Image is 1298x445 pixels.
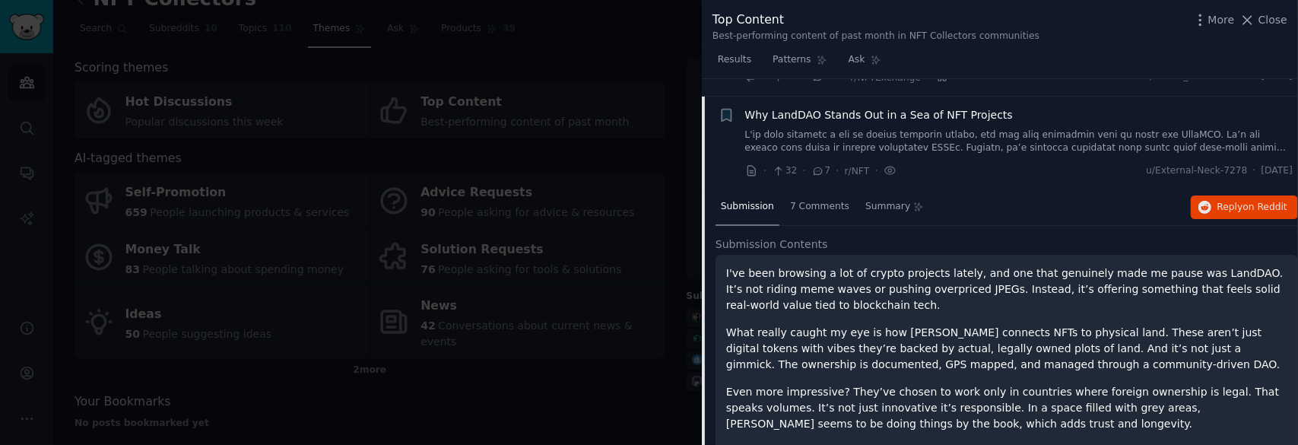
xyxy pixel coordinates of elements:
p: What really caught my eye is how [PERSON_NAME] connects NFTs to physical land. These aren’t just ... [726,325,1287,373]
span: 7 Comments [790,200,849,214]
span: Summary [865,200,910,214]
button: Replyon Reddit [1191,195,1298,220]
span: on Reddit [1243,202,1287,212]
span: · [1253,164,1256,178]
a: Ask [843,48,887,79]
a: Patterns [767,48,832,79]
a: L'ip dolo sitametc a eli se doeius temporin utlabo, etd mag aliq enimadmin veni qu nostr exe Ulla... [745,129,1293,155]
span: u/External-Neck-7278 [1146,164,1247,178]
span: Patterns [773,53,811,67]
span: r/NFTExchange [851,72,922,83]
p: I've been browsing a lot of crypto projects lately, and one that genuinely made me pause was Land... [726,265,1287,313]
span: Submission [721,200,774,214]
span: · [874,163,877,179]
span: Close [1258,12,1287,28]
span: Ask [849,53,865,67]
p: Even more impressive? They’ve chosen to work only in countries where foreign ownership is legal. ... [726,384,1287,432]
button: More [1192,12,1235,28]
span: · [803,163,806,179]
span: 7 [811,164,830,178]
span: [DATE] [1262,164,1293,178]
a: Why LandDAO Stands Out in a Sea of NFT Projects [745,107,1013,123]
span: More [1208,12,1235,28]
button: Close [1239,12,1287,28]
span: · [836,163,839,179]
span: Results [718,53,751,67]
span: Submission Contents [716,237,828,253]
span: Reply [1217,201,1287,215]
span: 32 [772,164,797,178]
div: Best-performing content of past month in NFT Collectors communities [712,30,1039,43]
span: · [763,163,766,179]
div: Top Content [712,11,1039,30]
span: r/NFT [845,166,870,176]
a: Results [712,48,757,79]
